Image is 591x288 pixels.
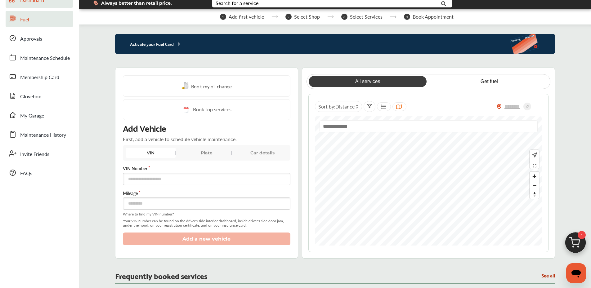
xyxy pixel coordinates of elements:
[294,14,320,20] span: Select Shop
[216,1,258,6] div: Search for a service
[193,106,231,113] span: Book top services
[182,148,231,158] div: Plate
[181,82,190,90] img: oil-change.e5047c97.svg
[413,14,454,20] span: Book Appointment
[271,16,278,18] img: stepper-arrow.e24c07c6.svg
[191,82,232,90] span: Book my oil change
[126,148,176,158] div: VIN
[123,212,290,216] span: Where to find my VIN number?
[20,35,42,43] span: Approvals
[327,16,334,18] img: stepper-arrow.e24c07c6.svg
[182,106,190,113] img: cal_icon.0803b883.svg
[578,231,586,239] span: 1
[530,172,539,181] button: Zoom in
[541,272,555,278] a: See all
[531,152,537,158] img: recenter.ce011a49.svg
[561,229,590,259] img: cart_icon.3d0951e8.svg
[20,112,44,120] span: My Garage
[6,88,73,104] a: Glovebox
[220,14,226,20] span: 1
[390,16,396,18] img: stepper-arrow.e24c07c6.svg
[115,272,207,278] p: Frequently booked services
[20,170,32,178] span: FAQs
[20,54,70,62] span: Maintenance Schedule
[404,14,410,20] span: 4
[20,93,41,101] span: Glovebox
[115,40,181,47] p: Activate your Fuel Card
[93,0,98,6] img: dollor_label_vector.a70140d1.svg
[309,76,427,87] a: All services
[101,1,172,5] span: Always better than retail price.
[123,219,290,228] span: Your VIN number can be found on the driver's side interior dashboard, inside driver's side door j...
[335,103,355,110] span: Distance
[181,82,232,90] a: Book my oil change
[530,190,539,199] button: Reset bearing to north
[6,165,73,181] a: FAQs
[6,49,73,65] a: Maintenance Schedule
[6,145,73,162] a: Invite Friends
[6,69,73,85] a: Membership Card
[123,190,290,196] label: Mileage
[530,181,539,190] button: Zoom out
[315,116,542,246] canvas: Map
[123,122,166,133] p: Add Vehicle
[6,30,73,46] a: Approvals
[566,263,586,283] iframe: Button to launch messaging window
[20,16,29,24] span: Fuel
[123,99,290,120] a: Book top services
[6,107,73,123] a: My Garage
[238,148,287,158] div: Car details
[509,34,555,54] img: activate-banner.5eeab9f0af3a0311e5fa.png
[6,11,73,27] a: Fuel
[20,150,49,158] span: Invite Friends
[497,104,502,109] img: location_vector_orange.38f05af8.svg
[20,73,59,82] span: Membership Card
[285,14,292,20] span: 2
[20,131,66,139] span: Maintenance History
[123,135,237,143] p: First, add a vehicle to schedule vehicle maintenance.
[6,126,73,142] a: Maintenance History
[430,76,548,87] a: Get fuel
[229,14,264,20] span: Add first vehicle
[341,14,347,20] span: 3
[123,165,290,171] label: VIN Number
[318,103,355,110] span: Sort by :
[350,14,383,20] span: Select Services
